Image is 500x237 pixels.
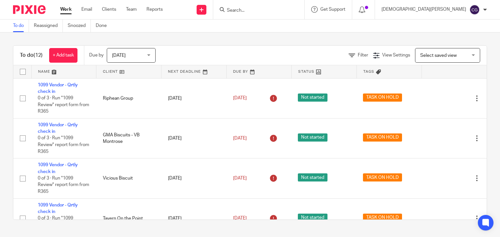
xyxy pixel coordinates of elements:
[34,19,63,32] a: Reassigned
[363,214,402,222] span: TASK ON HOLD
[38,96,89,114] span: 0 of 3 · Run "1099 Review" report form from R365
[38,216,89,234] span: 0 of 3 · Run "1099 Review" report form from R365
[20,52,43,59] h1: To do
[68,19,91,32] a: Snoozed
[81,6,92,13] a: Email
[420,53,457,58] span: Select saved view
[38,83,78,94] a: 1099 Vendor - Qrtly check in
[298,94,327,102] span: Not started
[233,96,247,100] span: [DATE]
[89,52,104,58] p: Due by
[382,53,410,57] span: View Settings
[233,136,247,141] span: [DATE]
[298,133,327,142] span: Not started
[382,6,466,13] p: [DEMOGRAPHIC_DATA][PERSON_NAME]
[34,53,43,58] span: (12)
[38,176,89,194] span: 0 of 3 · Run "1099 Review" report form from R365
[469,5,480,15] img: svg%3E
[13,19,29,32] a: To do
[233,216,247,221] span: [DATE]
[96,78,161,118] td: Riphean Group
[96,19,112,32] a: Done
[233,176,247,181] span: [DATE]
[320,7,345,12] span: Get Support
[38,203,78,214] a: 1099 Vendor - Qrtly check in
[358,53,368,57] span: Filter
[96,158,161,198] td: Vicious Biscuit
[38,163,78,174] a: 1099 Vendor - Qrtly check in
[38,123,78,134] a: 1099 Vendor - Qrtly check in
[102,6,116,13] a: Clients
[363,133,402,142] span: TASK ON HOLD
[126,6,137,13] a: Team
[146,6,163,13] a: Reports
[112,53,126,58] span: [DATE]
[161,158,227,198] td: [DATE]
[161,78,227,118] td: [DATE]
[49,48,77,63] a: + Add task
[363,173,402,181] span: TASK ON HOLD
[161,118,227,158] td: [DATE]
[298,173,327,181] span: Not started
[96,118,161,158] td: GMA Biscuits - VB Montrose
[38,136,89,154] span: 0 of 3 · Run "1099 Review" report form from R365
[363,70,374,73] span: Tags
[363,94,402,102] span: TASK ON HOLD
[60,6,72,13] a: Work
[226,8,285,14] input: Search
[298,214,327,222] span: Not started
[13,5,46,14] img: Pixie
